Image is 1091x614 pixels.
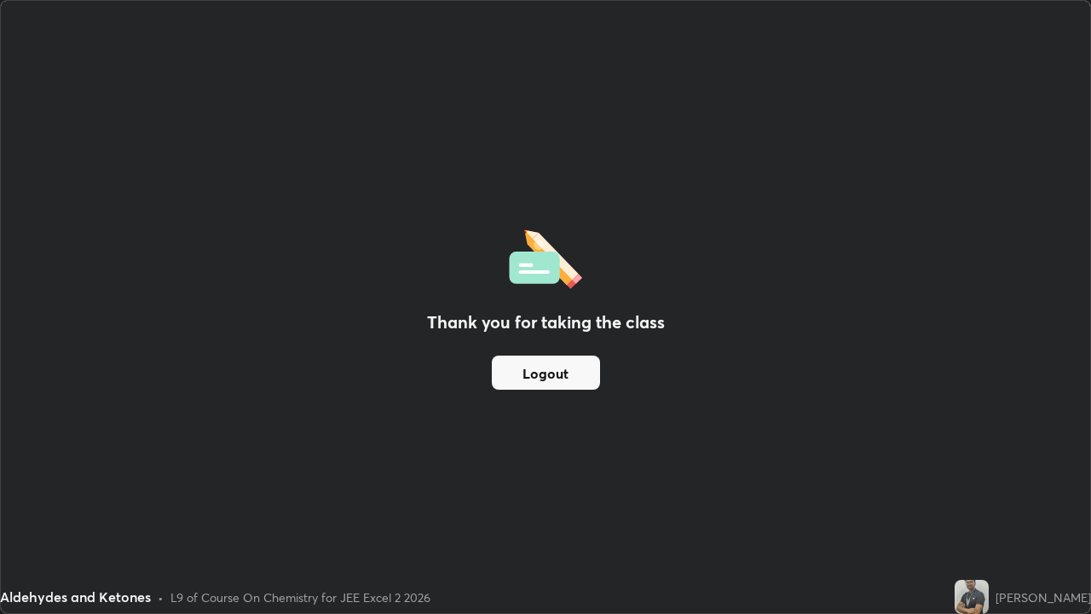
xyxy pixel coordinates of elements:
div: • [158,588,164,606]
img: ccf0eef2b82d49a09d5ef3771fe7629f.jpg [955,580,989,614]
button: Logout [492,356,600,390]
h2: Thank you for taking the class [427,310,665,335]
div: L9 of Course On Chemistry for JEE Excel 2 2026 [170,588,430,606]
img: offlineFeedback.1438e8b3.svg [509,224,582,289]
div: [PERSON_NAME] [996,588,1091,606]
